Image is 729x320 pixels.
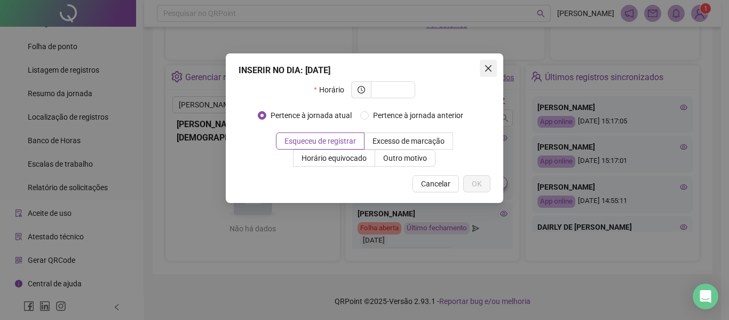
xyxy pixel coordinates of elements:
div: INSERIR NO DIA : [DATE] [239,64,490,77]
span: Pertence à jornada atual [266,110,356,121]
button: Cancelar [413,175,459,192]
button: OK [463,175,490,192]
span: clock-circle [358,86,365,93]
span: Outro motivo [383,154,427,162]
span: close [484,64,493,73]
span: Esqueceu de registrar [284,137,356,145]
span: Horário equivocado [302,154,367,162]
label: Horário [314,81,351,98]
span: Excesso de marcação [373,137,445,145]
button: Close [480,60,497,77]
div: Open Intercom Messenger [693,284,718,309]
span: Cancelar [421,178,450,190]
span: Pertence à jornada anterior [369,110,467,121]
